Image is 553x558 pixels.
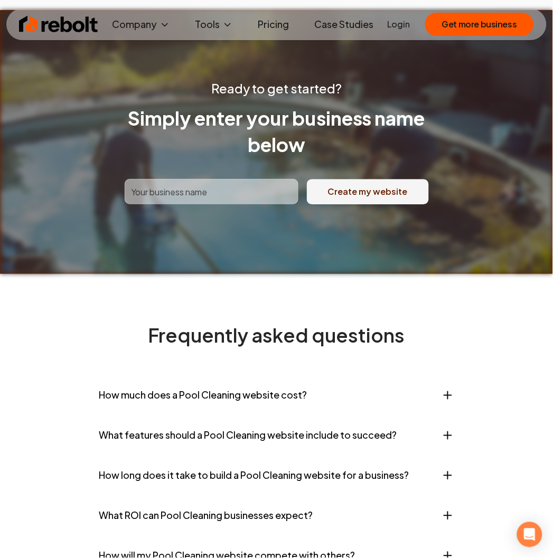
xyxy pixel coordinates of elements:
[306,14,382,35] a: Case Studies
[425,13,534,36] button: Get more business
[99,500,454,532] button: What ROI can Pool Cleaning businesses expect?
[99,325,454,346] h2: Frequently asked questions
[250,14,298,35] a: Pricing
[99,105,454,158] h2: Simply enter your business name below
[388,18,410,31] a: Login
[99,420,454,451] button: What features should a Pool Cleaning website include to succeed?
[187,14,241,35] button: Tools
[99,380,454,411] button: How much does a Pool Cleaning website cost?
[104,14,179,35] button: Company
[125,179,298,204] input: Your business name
[99,460,454,491] button: How long does it take to build a Pool Cleaning website for a business?
[517,522,542,547] div: Open Intercom Messenger
[19,14,98,35] img: Rebolt Logo
[307,179,429,204] button: Create my website
[211,80,342,97] p: Ready to get started?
